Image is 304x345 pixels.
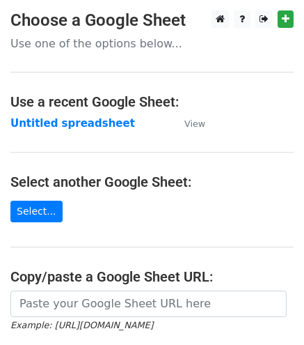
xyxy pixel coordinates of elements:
[10,291,287,317] input: Paste your Google Sheet URL here
[10,10,294,31] h3: Choose a Google Sheet
[10,93,294,110] h4: Use a recent Google Sheet:
[10,174,294,190] h4: Select another Google Sheet:
[10,117,135,130] a: Untitled spreadsheet
[10,36,294,51] p: Use one of the options below...
[170,117,205,130] a: View
[10,268,294,285] h4: Copy/paste a Google Sheet URL:
[10,320,153,330] small: Example: [URL][DOMAIN_NAME]
[184,118,205,129] small: View
[10,201,63,222] a: Select...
